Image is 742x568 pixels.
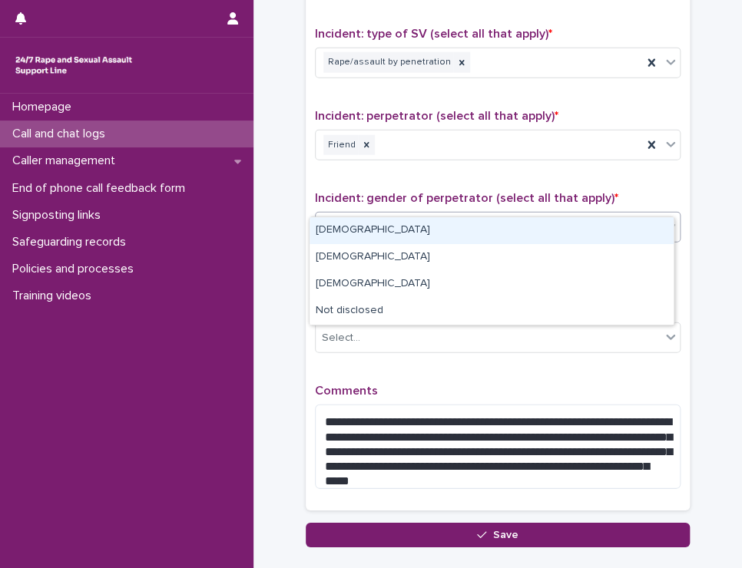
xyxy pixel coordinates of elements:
div: Rape/assault by penetration [323,52,453,73]
img: rhQMoQhaT3yELyF149Cw [12,50,135,81]
div: Select... [322,330,360,346]
div: Not disclosed [310,298,674,325]
p: Training videos [6,289,104,303]
p: Safeguarding records [6,235,138,249]
div: Male [310,217,674,244]
p: Call and chat logs [6,127,118,141]
div: Non-binary [310,271,674,298]
span: Incident: gender of perpetrator (select all that apply) [315,192,618,204]
span: Comments [315,385,378,397]
p: Homepage [6,100,84,114]
p: Caller management [6,154,128,168]
span: Incident: perpetrator (select all that apply) [315,110,558,122]
p: End of phone call feedback form [6,181,197,196]
span: Save [493,530,518,540]
div: Female [310,244,674,271]
div: Friend [323,135,358,156]
p: Policies and processes [6,262,146,276]
span: Incident: type of SV (select all that apply) [315,28,552,40]
button: Save [306,523,690,547]
p: Signposting links [6,208,113,223]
